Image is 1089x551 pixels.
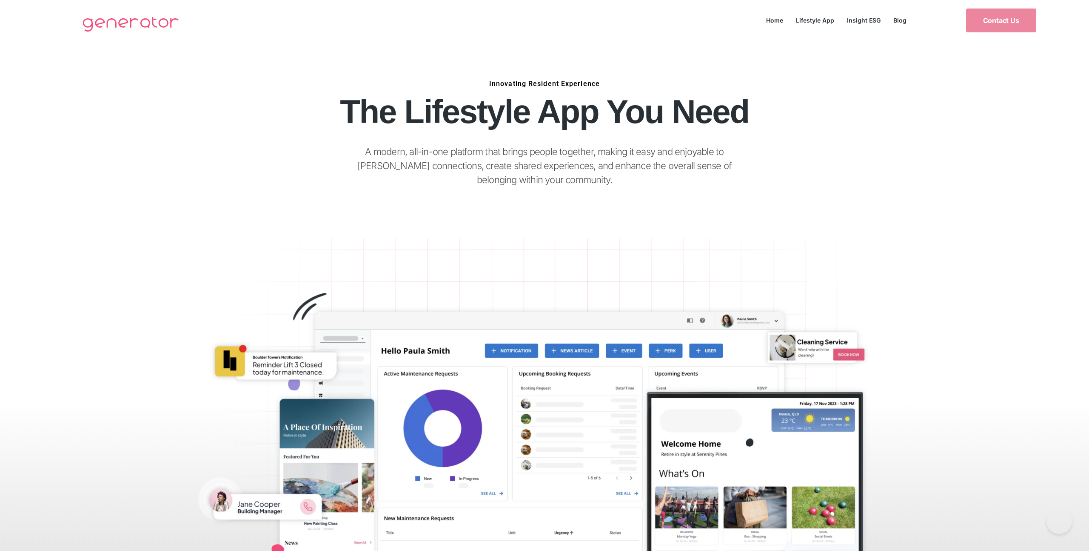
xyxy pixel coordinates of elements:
[790,14,841,26] a: Lifestyle App
[887,14,913,26] a: Blog
[966,9,1036,32] a: Contact Us
[337,145,752,187] p: A modern, all-in-one platform that brings people together, making it easy and enjoyable to [PERSO...
[760,14,790,26] a: Home
[760,14,913,26] nav: Menu
[841,14,887,26] a: Insight ESG
[1046,508,1072,534] iframe: Toggle Customer Support
[113,83,976,84] h6: Innovating Resident Experience
[113,96,976,127] h1: The Lifestyle App You Need
[983,17,1019,24] span: Contact Us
